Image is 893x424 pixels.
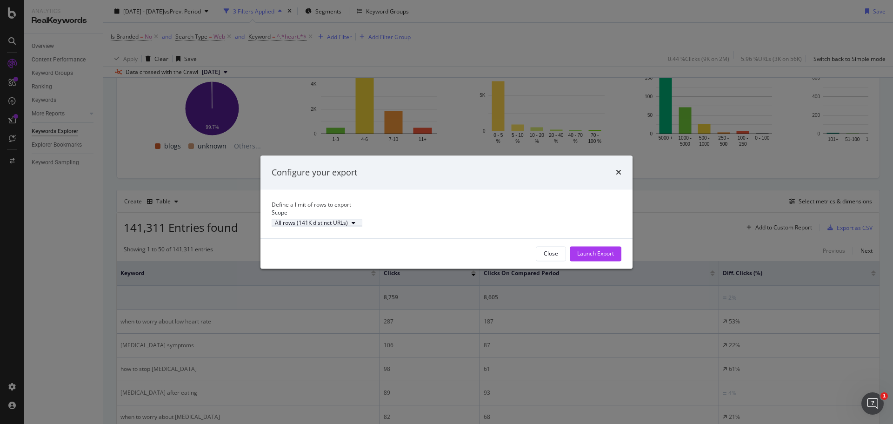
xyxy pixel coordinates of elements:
iframe: Intercom live chat [861,392,884,415]
div: Launch Export [577,249,614,257]
div: modal [260,155,633,269]
div: times [616,167,621,179]
div: Close [544,249,558,257]
label: Scope [272,209,287,217]
button: Close [536,246,566,261]
button: All rows (141K distinct URLs) [272,220,362,227]
span: 1 [880,392,888,400]
button: Launch Export [570,246,621,261]
div: Configure your export [272,167,357,179]
div: All rows (141K distinct URLs) [275,221,348,226]
div: Define a limit of rows to export [272,201,621,209]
